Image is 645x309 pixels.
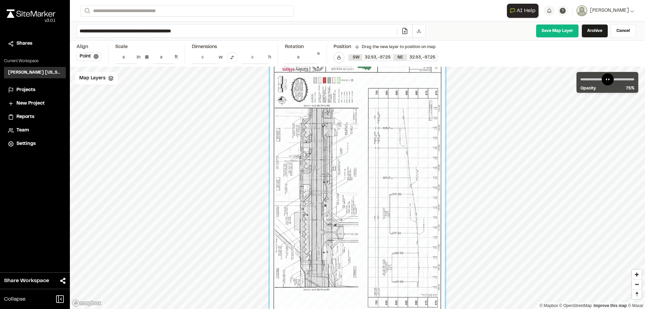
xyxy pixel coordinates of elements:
button: Search [81,5,93,16]
a: New Project [8,100,62,107]
a: Reports [8,113,62,121]
div: NE [393,54,407,61]
div: ft [175,54,178,61]
span: New Project [16,100,45,107]
a: Archive [582,24,608,38]
p: Current Workspace [4,58,66,64]
a: Shares [8,40,62,47]
div: 32.93 , -97.25 [362,54,393,61]
span: [PERSON_NAME] [590,7,629,14]
span: Team [16,127,29,134]
a: Settings [8,140,62,148]
div: SW 32.92823634084917, -97.25266296753186 | NE 32.929455447471696, -97.25041827557887 [349,54,438,61]
div: Align [77,43,101,51]
a: Mapbox logo [72,299,101,307]
span: Map Layers [79,75,105,82]
div: = [144,52,149,63]
span: 75 % [626,85,634,91]
button: Open AI Assistant [507,4,539,18]
button: Lock Map Layer Position [334,52,344,63]
a: Cancel [611,24,636,38]
button: Point [77,52,101,61]
button: Reset bearing to north [632,289,642,299]
div: Open AI Assistant [507,4,541,18]
a: Save Map Layer [536,24,579,38]
button: Zoom in [632,270,642,279]
span: Projects [16,86,35,94]
button: [PERSON_NAME] [576,5,634,16]
img: rebrand.png [7,9,55,18]
div: w [219,54,223,61]
span: Collapse [4,295,26,303]
h3: [PERSON_NAME] [US_STATE] [8,70,62,76]
div: in [137,54,140,61]
div: h [268,54,271,61]
a: Map feedback [594,303,627,308]
div: Dimensions [192,43,271,51]
span: Settings [16,140,36,148]
a: OpenStreetMap [559,303,592,308]
div: Oh geez...please don't... [7,18,55,24]
img: User [576,5,587,16]
a: Team [8,127,62,134]
span: Reports [16,113,34,121]
a: Projects [8,86,62,94]
div: ° [317,51,320,64]
span: Shares [16,40,32,47]
div: SW [349,54,362,61]
span: Opacity [580,85,596,91]
canvas: Map [70,67,645,309]
span: Share Workspace [4,277,49,285]
button: Zoom out [632,279,642,289]
span: AI Help [517,7,535,15]
div: Rotation [285,43,320,51]
div: 32.93 , -97.25 [407,54,438,61]
a: Mapbox [540,303,558,308]
a: Add/Change File [397,28,412,34]
a: Maxar [628,303,643,308]
button: Download File [412,25,425,37]
div: Scale [115,43,128,51]
div: Drag the new layer to position on map [355,44,436,50]
div: Position [334,43,351,51]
